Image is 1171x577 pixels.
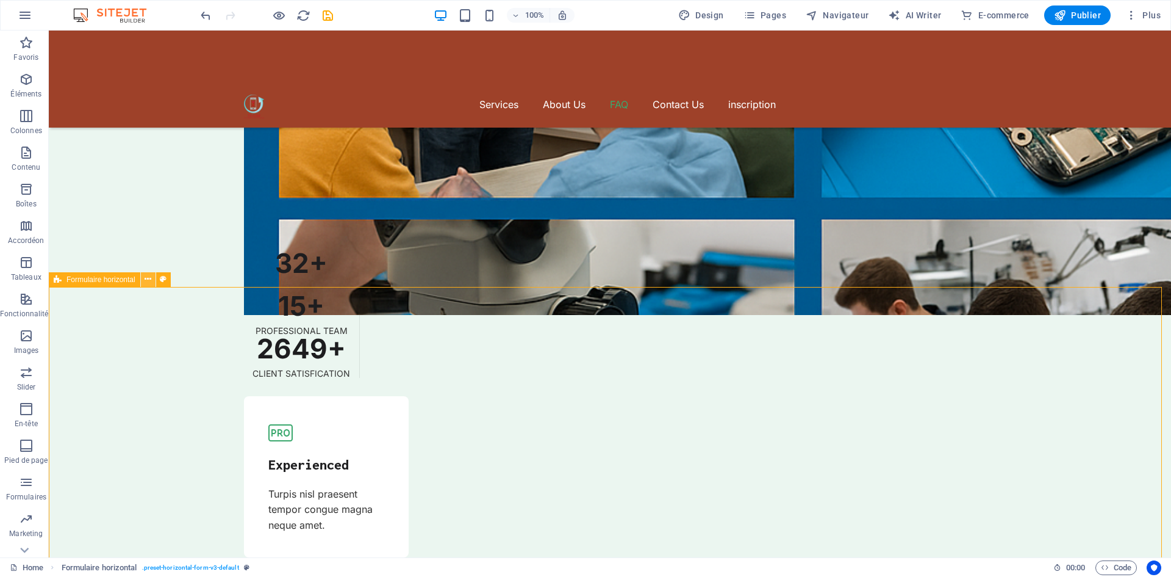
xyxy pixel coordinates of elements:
span: . preset-horizontal-form-v3-default [142,561,239,575]
p: Colonnes [10,126,42,136]
p: Slider [17,382,36,392]
span: Cliquez pour sélectionner. Double-cliquez pour modifier. [62,561,137,575]
a: Cliquez pour annuler la sélection. Double-cliquez pour ouvrir Pages. [10,561,43,575]
button: Navigateur [801,5,873,25]
p: Tableaux [11,272,41,282]
p: Pied de page [4,455,48,465]
button: Design [673,5,729,25]
nav: breadcrumb [62,561,249,575]
span: Plus [1125,9,1161,21]
button: E-commerce [956,5,1034,25]
span: Pages [743,9,786,21]
span: Code [1101,561,1131,575]
p: Formulaires [6,492,46,502]
button: Cliquez ici pour quitter le mode Aperçu et poursuivre l'édition. [271,8,286,23]
button: save [320,8,335,23]
span: AI Writer [888,9,941,21]
button: AI Writer [883,5,946,25]
span: : [1075,563,1076,572]
span: Navigateur [806,9,868,21]
img: Editor Logo [70,8,162,23]
i: Lors du redimensionnement, ajuster automatiquement le niveau de zoom en fonction de l'appareil sé... [557,10,568,21]
p: Contenu [12,162,40,172]
div: Design (Ctrl+Alt+Y) [673,5,729,25]
i: Enregistrer (Ctrl+S) [321,9,335,23]
i: Cet élément est une présélection personnalisable. [244,564,249,571]
h6: Durée de la session [1053,561,1086,575]
button: Publier [1044,5,1111,25]
span: Formulaire horizontal [66,276,135,283]
h6: 100% [525,8,545,23]
p: Accordéon [8,236,44,245]
button: Pages [739,5,791,25]
span: Design [678,9,724,21]
span: Publier [1054,9,1101,21]
i: Actualiser la page [296,9,310,23]
i: Annuler : columns ((2, null, 1) -> (6, null, 1)) (Ctrl+Z) [199,9,213,23]
p: Images [14,346,39,355]
span: 00 00 [1066,561,1085,575]
p: Boîtes [16,199,37,209]
button: Usercentrics [1147,561,1161,575]
p: Favoris [13,53,38,62]
span: E-commerce [961,9,1029,21]
p: En-tête [15,419,38,429]
button: undo [198,8,213,23]
button: Plus [1120,5,1166,25]
p: Marketing [9,529,43,539]
p: Éléments [10,89,41,99]
button: 100% [507,8,550,23]
button: reload [296,8,310,23]
button: Code [1095,561,1137,575]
